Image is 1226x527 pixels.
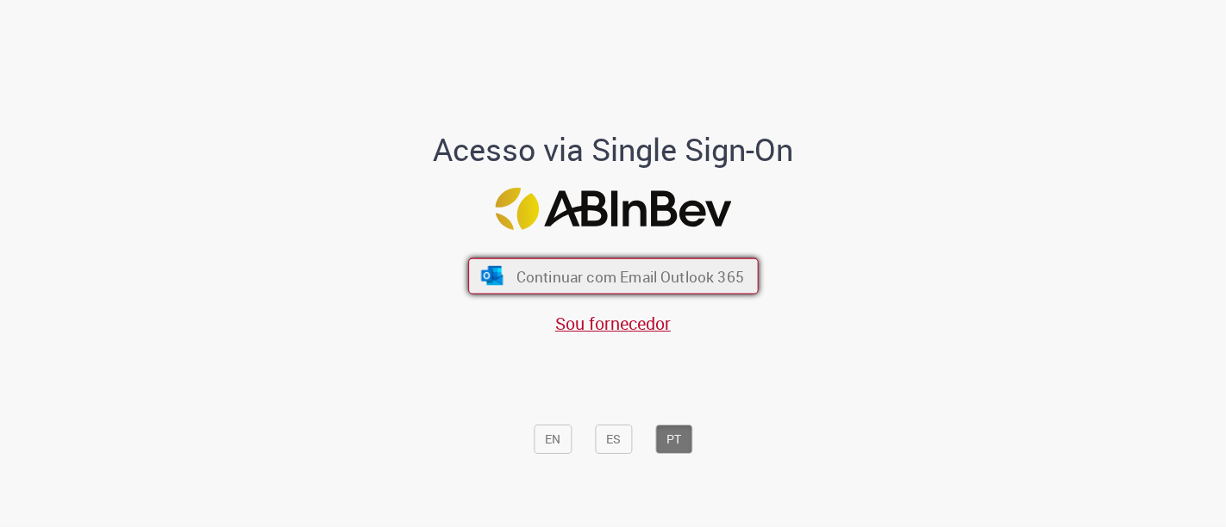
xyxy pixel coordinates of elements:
button: ES [595,425,632,454]
img: Logo ABInBev [495,188,731,230]
h1: Acesso via Single Sign-On [374,133,853,167]
button: ícone Azure/Microsoft 360 Continuar com Email Outlook 365 [468,258,759,294]
img: ícone Azure/Microsoft 360 [479,266,504,285]
button: EN [534,425,572,454]
span: Continuar com Email Outlook 365 [516,266,743,286]
a: Sou fornecedor [555,312,671,335]
button: PT [655,425,692,454]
